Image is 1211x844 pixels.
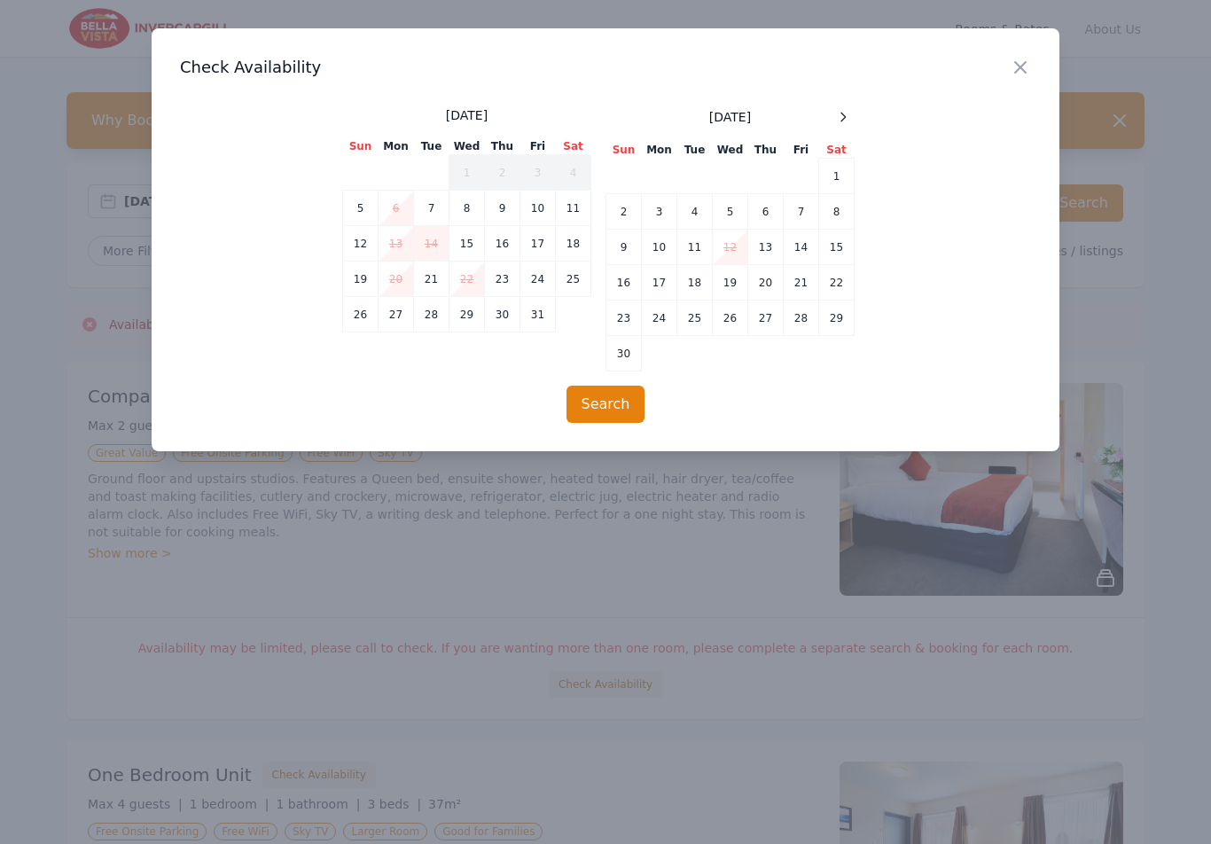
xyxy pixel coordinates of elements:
td: 23 [485,262,520,297]
th: Mon [642,142,677,159]
td: 5 [343,191,379,226]
td: 26 [713,301,748,336]
th: Sun [606,142,642,159]
td: 28 [784,301,819,336]
td: 17 [520,226,556,262]
td: 27 [748,301,784,336]
td: 12 [343,226,379,262]
td: 30 [485,297,520,332]
td: 28 [414,297,449,332]
td: 19 [343,262,379,297]
th: Fri [520,138,556,155]
th: Mon [379,138,414,155]
td: 20 [379,262,414,297]
td: 1 [449,155,485,191]
td: 14 [414,226,449,262]
td: 9 [606,230,642,265]
td: 24 [642,301,677,336]
td: 25 [677,301,713,336]
td: 10 [520,191,556,226]
td: 2 [485,155,520,191]
th: Tue [677,142,713,159]
td: 16 [606,265,642,301]
td: 27 [379,297,414,332]
td: 1 [819,159,855,194]
td: 20 [748,265,784,301]
td: 7 [784,194,819,230]
button: Search [566,386,645,423]
td: 5 [713,194,748,230]
td: 8 [819,194,855,230]
span: [DATE] [709,108,751,126]
td: 11 [677,230,713,265]
h3: Check Availability [180,57,1031,78]
td: 29 [819,301,855,336]
td: 24 [520,262,556,297]
th: Wed [449,138,485,155]
td: 16 [485,226,520,262]
td: 26 [343,297,379,332]
td: 17 [642,265,677,301]
td: 13 [379,226,414,262]
td: 22 [819,265,855,301]
th: Sun [343,138,379,155]
td: 11 [556,191,591,226]
td: 14 [784,230,819,265]
td: 15 [819,230,855,265]
th: Thu [485,138,520,155]
td: 22 [449,262,485,297]
td: 18 [677,265,713,301]
td: 3 [520,155,556,191]
th: Tue [414,138,449,155]
td: 15 [449,226,485,262]
td: 4 [677,194,713,230]
th: Thu [748,142,784,159]
td: 25 [556,262,591,297]
td: 10 [642,230,677,265]
th: Wed [713,142,748,159]
td: 21 [784,265,819,301]
th: Sat [556,138,591,155]
span: [DATE] [446,106,488,124]
th: Sat [819,142,855,159]
td: 21 [414,262,449,297]
td: 19 [713,265,748,301]
td: 31 [520,297,556,332]
td: 2 [606,194,642,230]
td: 18 [556,226,591,262]
th: Fri [784,142,819,159]
td: 23 [606,301,642,336]
td: 13 [748,230,784,265]
td: 30 [606,336,642,371]
td: 8 [449,191,485,226]
td: 9 [485,191,520,226]
td: 6 [748,194,784,230]
td: 3 [642,194,677,230]
td: 4 [556,155,591,191]
td: 7 [414,191,449,226]
td: 6 [379,191,414,226]
td: 29 [449,297,485,332]
td: 12 [713,230,748,265]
